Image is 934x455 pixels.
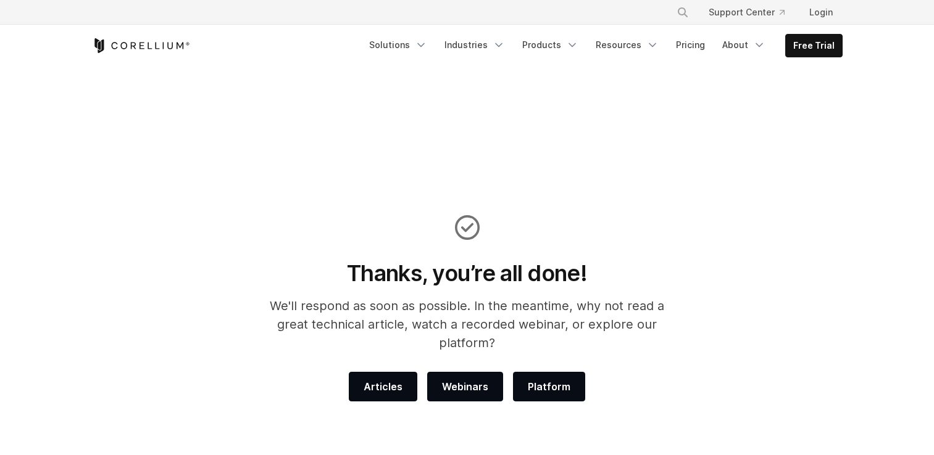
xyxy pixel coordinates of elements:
[786,35,842,57] a: Free Trial
[442,379,488,394] span: Webinars
[513,372,585,401] a: Platform
[92,38,190,53] a: Corellium Home
[253,297,681,352] p: We'll respond as soon as possible. In the meantime, why not read a great technical article, watch...
[364,379,402,394] span: Articles
[362,34,843,57] div: Navigation Menu
[715,34,773,56] a: About
[253,260,681,287] h1: Thanks, you’re all done!
[669,34,712,56] a: Pricing
[437,34,512,56] a: Industries
[588,34,666,56] a: Resources
[515,34,586,56] a: Products
[528,379,570,394] span: Platform
[662,1,843,23] div: Navigation Menu
[362,34,435,56] a: Solutions
[699,1,794,23] a: Support Center
[799,1,843,23] a: Login
[349,372,417,401] a: Articles
[427,372,503,401] a: Webinars
[672,1,694,23] button: Search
